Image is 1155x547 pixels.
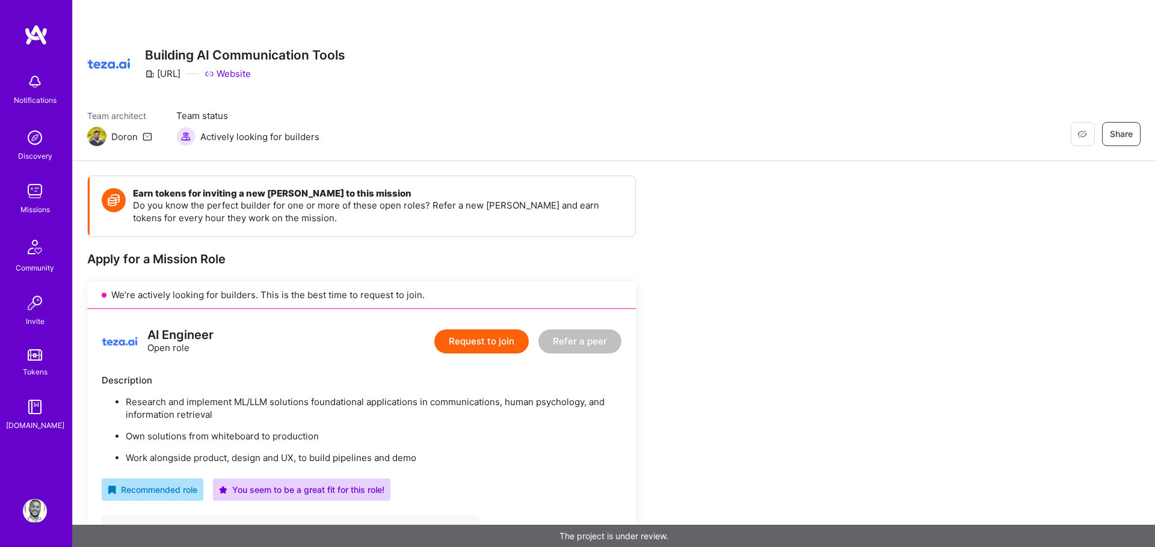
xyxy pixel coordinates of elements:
div: Missions [20,203,50,216]
img: tokens [28,349,42,361]
h4: Earn tokens for inviting a new [PERSON_NAME] to this mission [133,188,623,199]
div: Description [102,374,621,387]
div: You seem to be a great fit for this role! [219,483,384,496]
button: Share [1102,122,1141,146]
div: Notifications [14,94,57,106]
div: AI Engineer [147,329,214,341]
div: Invite [26,315,45,328]
span: Team status [176,109,319,122]
img: bell [23,70,47,94]
img: User Avatar [23,499,47,523]
button: Request to join [434,329,529,353]
div: [DOMAIN_NAME] [6,419,64,432]
button: Refer a peer [538,329,621,353]
img: Team Architect [87,127,106,146]
img: Invite [23,291,47,315]
img: Community [20,233,49,261]
div: Discovery [18,150,52,162]
img: logo [102,323,138,359]
img: Token icon [102,188,126,212]
img: teamwork [23,179,47,203]
div: Recommended role [108,483,197,496]
i: icon EyeClosed [1077,129,1087,139]
i: icon PurpleStar [219,486,227,494]
p: Research and implement ML/LLM solutions foundational applications in communications, human psycho... [126,396,621,421]
span: Share [1110,128,1133,140]
div: Doron [111,130,138,143]
p: Own solutions from whiteboard to production [126,430,621,442]
p: Work alongside product, design and UX, to build pipelines and demo [126,451,621,464]
span: Actively looking for builders [200,130,319,143]
span: Team architect [87,109,152,122]
a: Website [205,67,251,80]
i: icon CompanyGray [145,69,155,79]
i: icon RecommendedBadge [108,486,116,494]
div: We’re actively looking for builders. This is the best time to request to join. [87,281,636,309]
a: User Avatar [20,499,50,523]
img: discovery [23,126,47,150]
div: Tokens [23,365,48,378]
div: Community [16,261,54,274]
p: Do you know the perfect builder for one or more of these open roles? Refer a new [PERSON_NAME] an... [133,199,623,224]
img: Actively looking for builders [176,127,196,146]
h3: Building AI Communication Tools [145,47,345,63]
i: icon Mail [143,132,152,141]
div: Company's preferred monthly rate range: $ 15,000 — $ 21,000 [111,524,470,537]
img: guide book [23,395,47,419]
img: logo [24,24,48,46]
div: [URL] [145,67,180,80]
img: Company Logo [87,42,131,85]
div: The project is under review. [72,525,1155,547]
div: Open role [147,329,214,354]
div: Apply for a Mission Role [87,251,636,267]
